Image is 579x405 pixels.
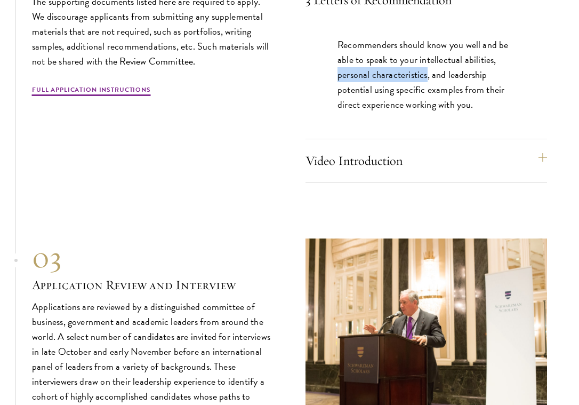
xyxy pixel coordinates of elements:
p: Recommenders should know you well and be able to speak to your intellectual abilities, personal c... [337,37,515,112]
button: Video Introduction [305,148,547,173]
div: 03 [32,239,274,276]
a: Full Application Instructions [32,85,151,98]
h3: Application Review and Interview [32,276,274,294]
